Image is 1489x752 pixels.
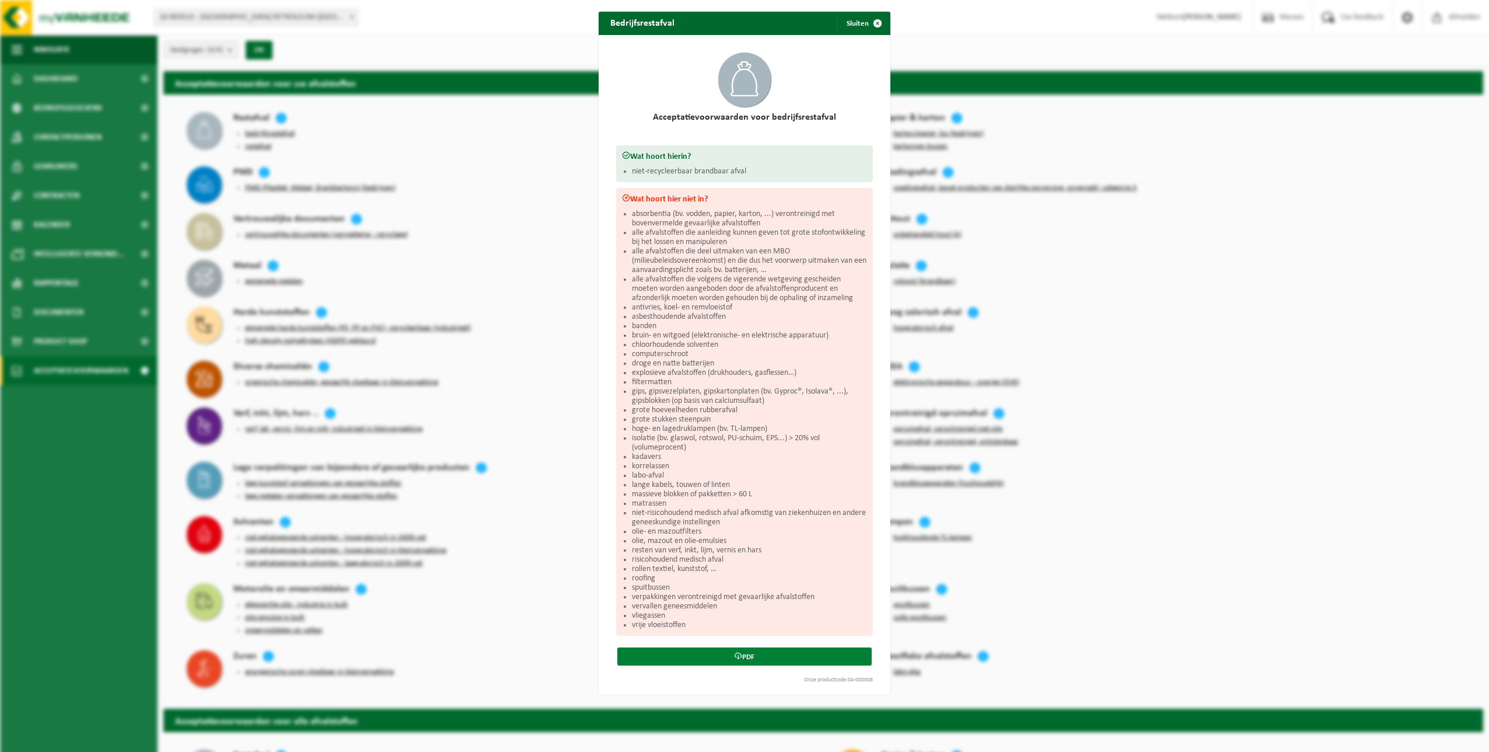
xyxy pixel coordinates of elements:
[632,359,867,368] li: droge en natte batterijen
[632,602,867,611] li: vervallen geneesmiddelen
[632,509,867,527] li: niet-risicohoudend medisch afval afkomstig van ziekenhuizen en andere geneeskundige instellingen
[632,611,867,621] li: vliegassen
[632,210,867,228] li: absorbentia (bv. vodden, papier, karton, ...) verontreinigd met bovenvermelde gevaarlijke afvalst...
[632,434,867,452] li: isolatie (bv. glaswol, rotswol, PU-schuim, EPS...) > 20% vol (volumeprocent)
[617,647,872,666] a: PDF
[632,228,867,247] li: alle afvalstoffen die aanleiding kunnen geven tot grote stofontwikkeling bij het lossen en manipu...
[837,12,889,35] button: Sluiten
[632,378,867,387] li: filtermatten
[632,275,867,303] li: alle afvalstoffen die volgens de vigerende wetgeving gescheiden moeten worden aangeboden door de ...
[632,424,867,434] li: hoge- en lagedruklampen (bv. TL-lampen)
[632,583,867,593] li: spuitbussen
[632,350,867,359] li: computerschroot
[632,555,867,565] li: risicohoudend medisch afval
[632,247,867,275] li: alle afvalstoffen die deel uitmaken van een MBO (milieubeleidsovereenkomst) en die dus het voorwe...
[610,677,879,683] div: Onze productcode:04-000008
[622,151,867,161] h3: Wat hoort hierin?
[632,322,867,331] li: banden
[632,574,867,583] li: roofing
[616,113,873,122] h2: Acceptatievoorwaarden voor bedrijfsrestafval
[632,462,867,471] li: korrelassen
[632,415,867,424] li: grote stukken steenpuin
[632,527,867,537] li: olie- en mazoutfilters
[599,12,686,34] h2: Bedrijfsrestafval
[632,331,867,340] li: bruin- en witgoed (elektronische- en elektrische apparatuur)
[632,387,867,406] li: gips, gipsvezelplaten, gipskartonplaten (bv. Gyproc®, Isolava®, ...), gipsblokken (op basis van c...
[632,499,867,509] li: matrassen
[632,490,867,499] li: massieve blokken of pakketten > 60 L
[632,452,867,462] li: kadavers
[632,312,867,322] li: asbesthoudende afvalstoffen
[632,406,867,415] li: grote hoeveelheden rubberafval
[632,621,867,630] li: vrije vloeistoffen
[632,167,867,176] li: niet-recycleerbaar brandbaar afval
[632,340,867,350] li: chloorhoudende solventen
[632,368,867,378] li: explosieve afvalstoffen (drukhouders, gasflessen…)
[632,303,867,312] li: antivries, koel- en remvloeistof
[632,537,867,546] li: olie, mazout en olie-emulsies
[632,593,867,602] li: verpakkingen verontreinigd met gevaarlijke afvalstoffen
[632,565,867,574] li: rollen textiel, kunststof, …
[632,546,867,555] li: resten van verf, inkt, lijm, vernis en hars
[622,194,867,204] h3: Wat hoort hier niet in?
[632,481,867,490] li: lange kabels, touwen of linten
[632,471,867,481] li: labo-afval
